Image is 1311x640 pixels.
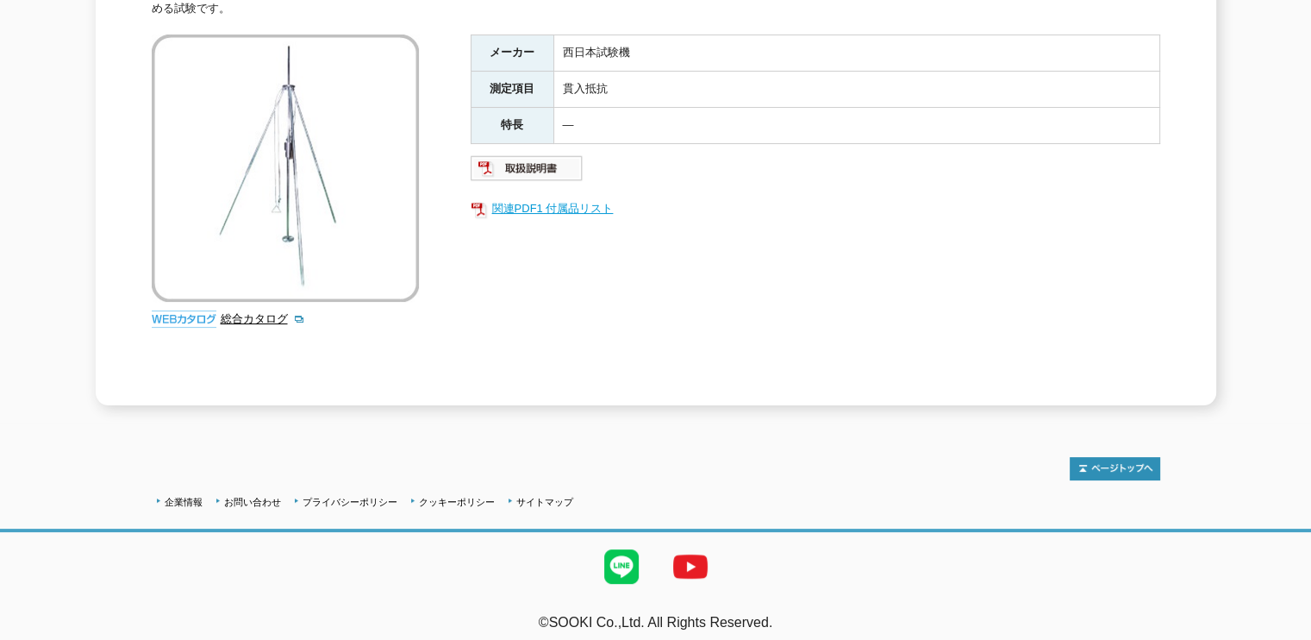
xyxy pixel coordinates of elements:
img: トップページへ [1070,457,1160,480]
a: 取扱説明書 [471,166,584,179]
th: 測定項目 [471,72,553,108]
a: 総合カタログ [221,312,305,325]
img: LINE [587,532,656,601]
td: 貫入抵抗 [553,72,1159,108]
img: 土研式貫入試験器 S-213 [152,35,419,302]
a: プライバシーポリシー [303,497,397,507]
img: webカタログ [152,311,216,328]
a: 企業情報 [165,497,203,507]
td: 西日本試験機 [553,35,1159,72]
th: メーカー [471,35,553,72]
a: お問い合わせ [224,497,281,507]
th: 特長 [471,108,553,144]
a: 関連PDF1 付属品リスト [471,198,1160,220]
a: クッキーポリシー [419,497,495,507]
a: サイトマップ [516,497,573,507]
img: YouTube [656,532,725,601]
img: 取扱説明書 [471,154,584,182]
td: ― [553,108,1159,144]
